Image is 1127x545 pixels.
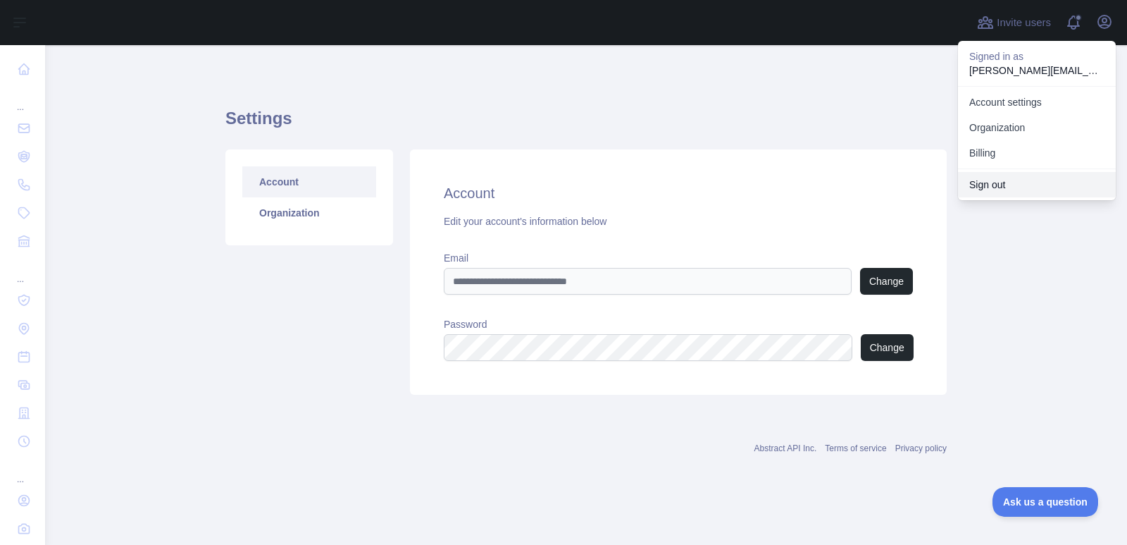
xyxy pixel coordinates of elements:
div: Edit your account's information below [444,214,913,228]
a: Privacy policy [895,443,947,453]
a: Organization [958,115,1116,140]
a: Organization [242,197,376,228]
iframe: Toggle Customer Support [992,487,1099,517]
div: ... [11,85,34,113]
div: ... [11,257,34,285]
button: Sign out [958,172,1116,197]
p: Signed in as [969,49,1104,63]
a: Account settings [958,90,1116,115]
a: Account [242,166,376,197]
h2: Account [444,183,913,203]
button: Billing [958,140,1116,166]
label: Password [444,317,913,331]
label: Email [444,251,913,265]
p: [PERSON_NAME][EMAIL_ADDRESS][PERSON_NAME][DOMAIN_NAME] [969,63,1104,78]
button: Change [860,268,913,295]
span: Invite users [997,15,1051,31]
div: ... [11,457,34,485]
button: Invite users [974,11,1054,34]
button: Change [861,334,914,361]
a: Abstract API Inc. [754,443,817,453]
a: Terms of service [825,443,886,453]
h1: Settings [225,107,947,141]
